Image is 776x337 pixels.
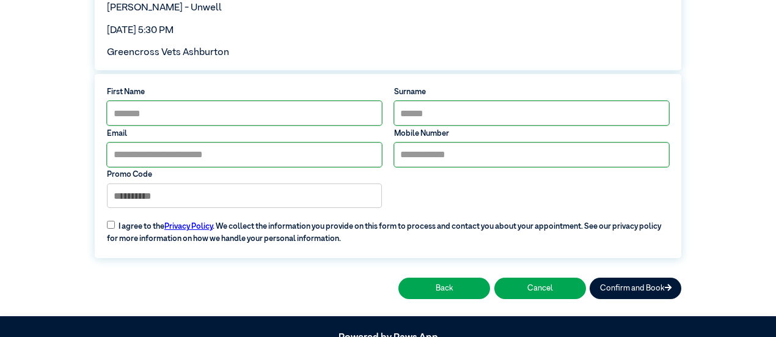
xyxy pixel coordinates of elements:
[164,223,213,231] a: Privacy Policy
[107,128,382,139] label: Email
[107,221,115,229] input: I agree to thePrivacy Policy. We collect the information you provide on this form to process and ...
[107,86,382,98] label: First Name
[394,128,669,139] label: Mobile Number
[494,278,586,299] button: Cancel
[394,86,669,98] label: Surname
[107,3,222,13] span: [PERSON_NAME] - Unwell
[101,213,675,245] label: I agree to the . We collect the information you provide on this form to process and contact you a...
[590,278,681,299] button: Confirm and Book
[398,278,490,299] button: Back
[107,26,174,35] span: [DATE] 5:30 PM
[107,169,382,180] label: Promo Code
[107,48,229,57] span: Greencross Vets Ashburton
